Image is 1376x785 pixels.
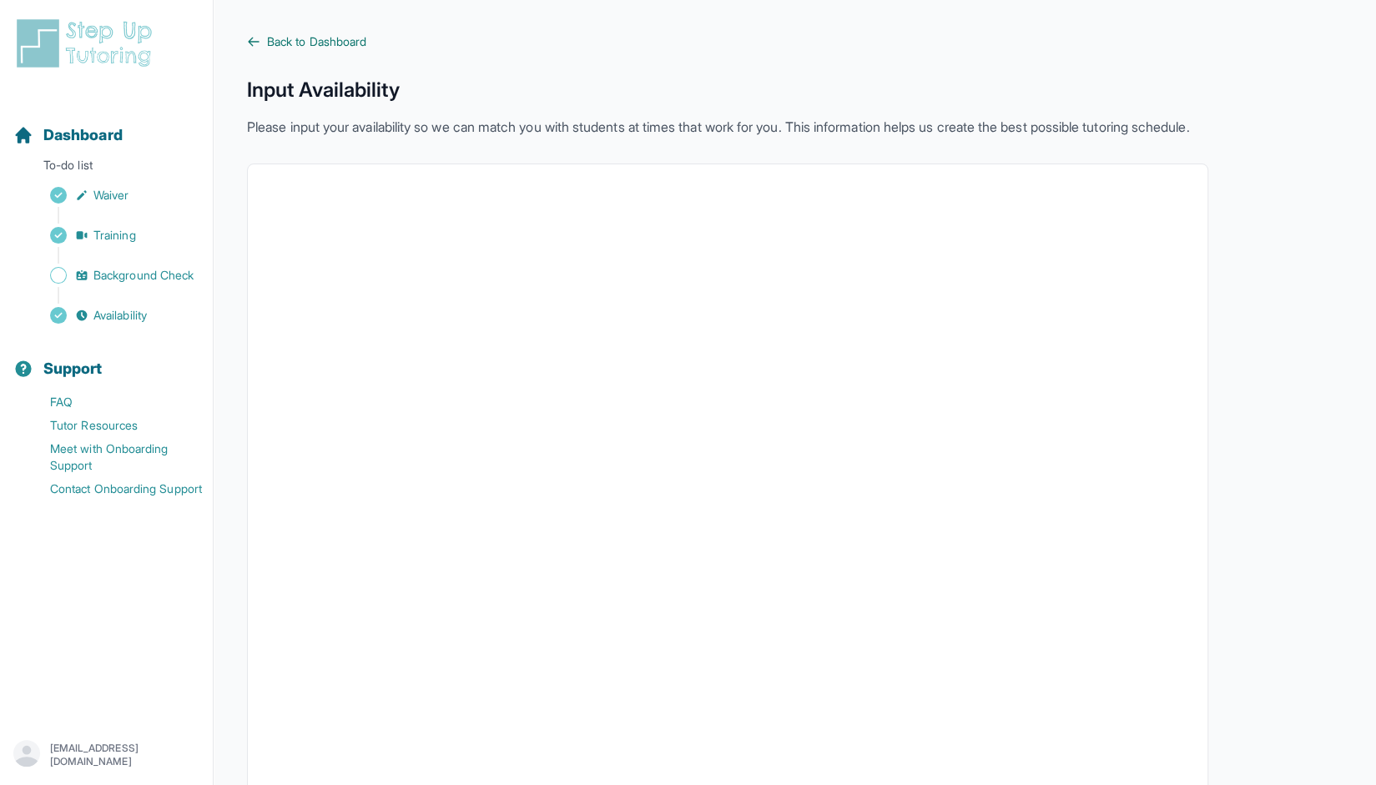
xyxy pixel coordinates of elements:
[247,77,1208,103] h1: Input Availability
[13,437,213,477] a: Meet with Onboarding Support
[93,307,147,324] span: Availability
[50,742,199,768] p: [EMAIL_ADDRESS][DOMAIN_NAME]
[13,224,213,247] a: Training
[13,123,123,147] a: Dashboard
[13,264,213,287] a: Background Check
[13,304,213,327] a: Availability
[7,157,206,180] p: To-do list
[93,227,136,244] span: Training
[13,17,162,70] img: logo
[13,184,213,207] a: Waiver
[93,267,194,284] span: Background Check
[43,123,123,147] span: Dashboard
[13,740,199,770] button: [EMAIL_ADDRESS][DOMAIN_NAME]
[43,357,103,380] span: Support
[247,33,1208,50] a: Back to Dashboard
[7,97,206,153] button: Dashboard
[13,477,213,501] a: Contact Onboarding Support
[7,330,206,387] button: Support
[247,117,1208,137] p: Please input your availability so we can match you with students at times that work for you. This...
[93,187,129,204] span: Waiver
[13,390,213,414] a: FAQ
[13,414,213,437] a: Tutor Resources
[267,33,366,50] span: Back to Dashboard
